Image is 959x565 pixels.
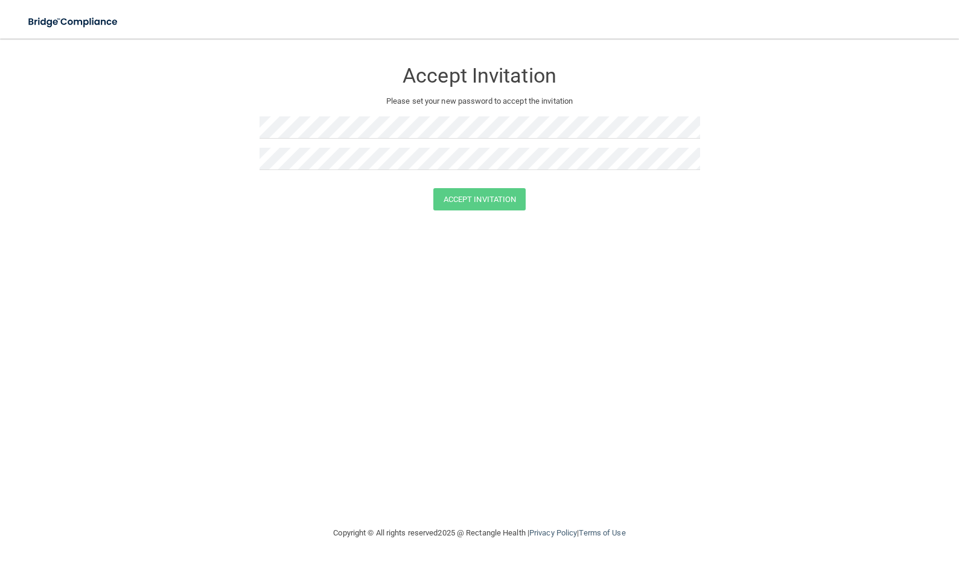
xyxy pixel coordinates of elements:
div: Copyright © All rights reserved 2025 @ Rectangle Health | | [260,514,700,552]
a: Privacy Policy [529,528,577,537]
p: Please set your new password to accept the invitation [269,94,691,109]
button: Accept Invitation [433,188,526,210]
a: Terms of Use [579,528,625,537]
h3: Accept Invitation [260,65,700,87]
img: bridge_compliance_login_screen.278c3ca4.svg [18,10,129,34]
